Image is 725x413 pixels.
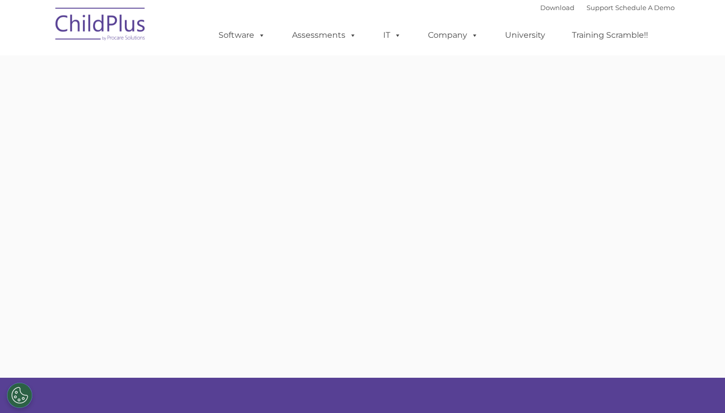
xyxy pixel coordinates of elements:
a: Software [208,25,275,45]
font: | [540,4,675,12]
a: Schedule A Demo [615,4,675,12]
a: Training Scramble!! [562,25,658,45]
a: Download [540,4,574,12]
a: University [495,25,555,45]
a: Assessments [282,25,367,45]
button: Cookies Settings [7,383,32,408]
a: IT [373,25,411,45]
img: ChildPlus by Procare Solutions [50,1,151,51]
a: Support [587,4,613,12]
a: Company [418,25,488,45]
